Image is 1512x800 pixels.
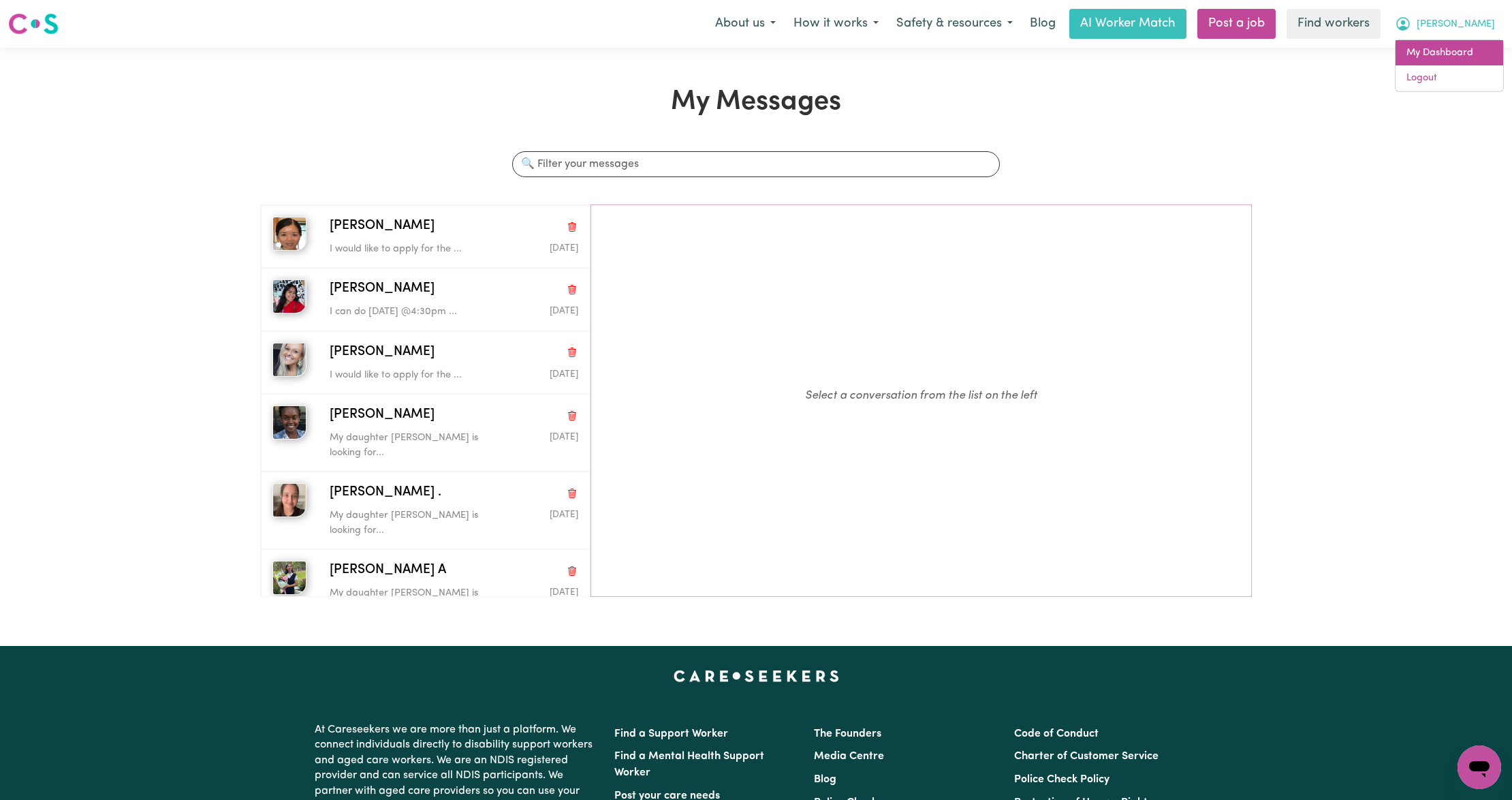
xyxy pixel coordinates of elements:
a: Police Check Policy [1014,774,1109,785]
button: Safety & resources [887,10,1022,38]
span: Message sent on October 4, 2025 [550,307,578,316]
button: How it works [785,10,887,38]
a: Find a Mental Health Support Worker [614,751,764,778]
span: [PERSON_NAME] [330,217,435,236]
div: My Account [1395,40,1504,92]
img: Julia B [272,343,306,377]
input: 🔍 Filter your messages [512,151,1000,177]
button: Delete conversation [566,281,578,298]
p: My daughter [PERSON_NAME] is looking for... [330,508,495,538]
img: Rachel T [272,279,306,313]
span: [PERSON_NAME] . [330,483,441,503]
button: Julia B[PERSON_NAME]Delete conversationI would like to apply for the ...Message sent on October 4... [261,331,590,394]
img: Apurva A [272,561,306,595]
span: [PERSON_NAME] [330,279,435,299]
a: Find a Support Worker [614,728,728,739]
button: About us [706,10,785,38]
button: Delete conversation [566,484,578,502]
a: Blog [1022,9,1064,39]
span: [PERSON_NAME] A [330,561,446,581]
button: Rachel T[PERSON_NAME]Delete conversationI can do [DATE] @4:30pm ...Message sent on October 4, 2025 [261,268,590,330]
span: Message sent on October 6, 2025 [550,244,578,253]
a: Blog [814,774,836,785]
img: Rasleen kaur . [272,483,306,517]
a: Logout [1396,65,1503,91]
p: My daughter [PERSON_NAME] is looking for... [330,431,495,460]
em: Select a conversation from the list on the left [805,390,1037,401]
p: My daughter [PERSON_NAME] is living in E... [330,586,495,615]
span: Message sent on October 3, 2025 [550,510,578,519]
button: Delete conversation [566,407,578,425]
span: [PERSON_NAME] [1417,17,1495,32]
img: Amy Y [272,217,306,251]
img: Ruth R [272,405,306,440]
button: Delete conversation [566,217,578,235]
a: Careseekers home page [674,671,839,681]
img: Careseekers logo [8,12,59,36]
button: Apurva A[PERSON_NAME] ADelete conversationMy daughter [PERSON_NAME] is living in E...Message sent... [261,549,590,627]
a: AI Worker Match [1069,9,1186,39]
a: Find workers [1287,9,1381,39]
span: [PERSON_NAME] [330,405,435,425]
span: Message sent on October 3, 2025 [550,588,578,597]
button: Rasleen kaur .[PERSON_NAME] .Delete conversationMy daughter [PERSON_NAME] is looking for...Messag... [261,472,590,549]
p: I would like to apply for the ... [330,368,495,383]
button: Amy Y[PERSON_NAME]Delete conversationI would like to apply for the ...Message sent on October 6, ... [261,205,590,268]
p: I can do [DATE] @4:30pm ... [330,305,495,320]
span: Message sent on October 3, 2025 [550,433,578,442]
button: Delete conversation [566,562,578,580]
a: Post a job [1197,9,1276,39]
a: Charter of Customer Service [1014,751,1159,762]
span: Message sent on October 4, 2025 [550,370,578,379]
p: I would like to apply for the ... [330,242,495,257]
a: My Dashboard [1396,40,1503,66]
button: My Account [1386,10,1504,38]
span: [PERSON_NAME] [330,343,435,363]
a: The Founders [814,728,881,739]
a: Code of Conduct [1014,728,1099,739]
iframe: Button to launch messaging window, conversation in progress [1458,745,1501,789]
a: Media Centre [814,751,884,762]
button: Delete conversation [566,343,578,361]
a: Careseekers logo [8,8,59,40]
h1: My Messages [260,86,1252,119]
button: Ruth R[PERSON_NAME]Delete conversationMy daughter [PERSON_NAME] is looking for...Message sent on ... [261,394,590,472]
